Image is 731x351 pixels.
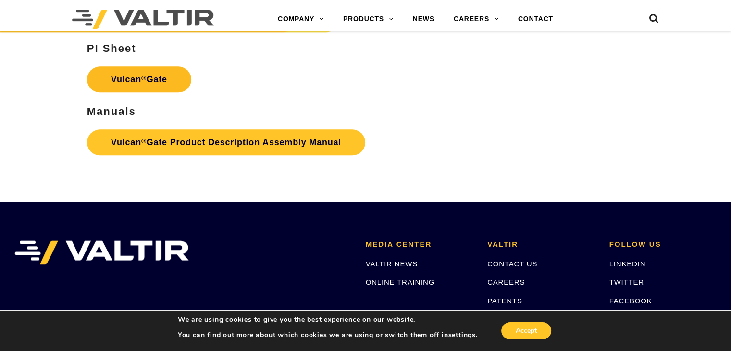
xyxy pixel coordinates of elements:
[87,105,136,117] strong: Manuals
[366,278,434,286] a: ONLINE TRAINING
[609,240,717,249] h2: FOLLOW US
[87,42,136,54] strong: PI Sheet
[403,10,444,29] a: NEWS
[609,260,646,268] a: LINKEDIN
[609,278,644,286] a: TWITTER
[487,260,537,268] a: CONTACT US
[87,129,365,155] a: Vulcan®Gate Product Description Assembly Manual
[141,138,147,145] sup: ®
[501,322,551,339] button: Accept
[268,10,334,29] a: COMPANY
[178,331,478,339] p: You can find out more about which cookies we are using or switch them off in .
[178,315,478,324] p: We are using cookies to give you the best experience on our website.
[487,240,595,249] h2: VALTIR
[448,331,475,339] button: settings
[111,75,167,84] strong: Vulcan Gate
[444,10,508,29] a: CAREERS
[334,10,403,29] a: PRODUCTS
[487,278,525,286] a: CAREERS
[141,75,147,82] sup: ®
[609,297,652,305] a: FACEBOOK
[366,260,418,268] a: VALTIR NEWS
[87,66,191,92] a: Vulcan®Gate
[508,10,563,29] a: CONTACT
[72,10,214,29] img: Valtir
[487,297,522,305] a: PATENTS
[14,240,189,264] img: VALTIR
[366,240,473,249] h2: MEDIA CENTER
